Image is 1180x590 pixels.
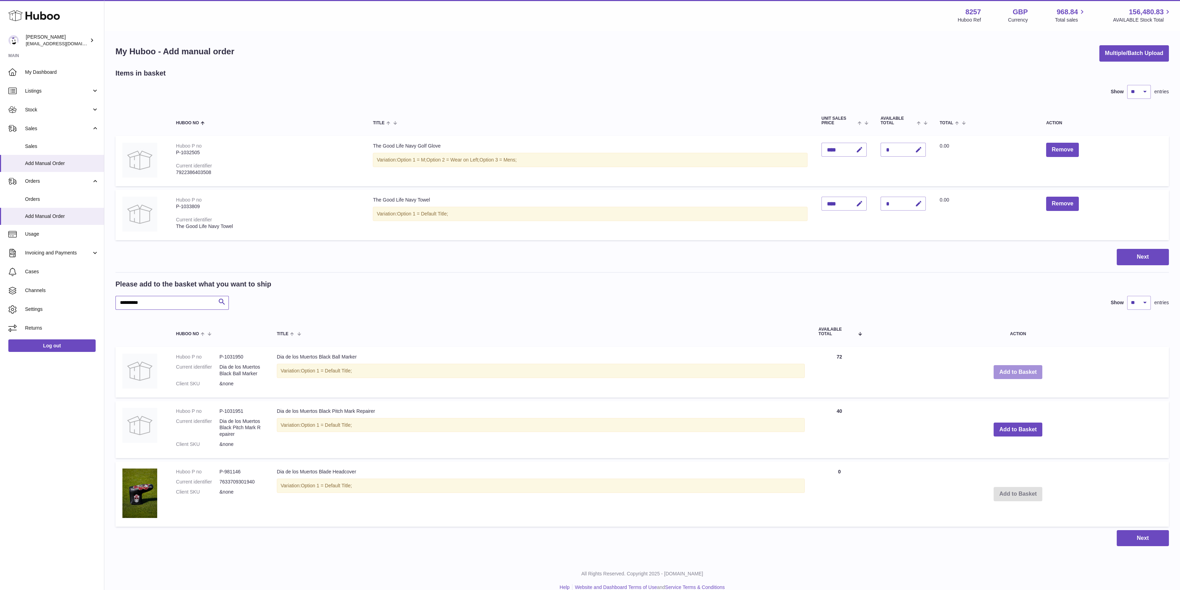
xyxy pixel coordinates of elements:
[270,347,812,398] td: Dia de los Muertos Black Ball Marker
[176,364,219,377] dt: Current identifier
[1117,530,1169,546] button: Next
[176,441,219,448] dt: Client SKU
[219,354,263,360] dd: P-1031950
[25,325,99,331] span: Returns
[176,149,359,156] div: P-1032505
[176,203,359,210] div: P-1033809
[176,163,212,168] div: Current identifier
[881,116,915,125] span: AVAILABLE Total
[373,121,384,125] span: Title
[122,408,157,443] img: Dia de los Muertos Black Pitch Mark Repairer
[965,7,981,17] strong: 8257
[25,231,99,237] span: Usage
[819,327,854,336] span: AVAILABLE Total
[25,69,99,76] span: My Dashboard
[219,479,263,485] dd: 7633709301940
[397,211,448,217] span: Option 1 = Default Title;
[25,306,99,313] span: Settings
[25,178,91,184] span: Orders
[940,121,953,125] span: Total
[1057,7,1078,17] span: 968.84
[176,408,219,415] dt: Huboo P no
[122,143,157,178] img: The Good Life Navy Golf Glove
[176,217,212,222] div: Current identifier
[25,160,99,167] span: Add Manual Order
[219,418,263,438] dd: Dia de los Muertos Black Pitch Mark Repairer
[1046,197,1079,211] button: Remove
[25,125,91,132] span: Sales
[1154,88,1169,95] span: entries
[480,157,517,163] span: Option 3 = Mens;
[176,418,219,438] dt: Current identifier
[1117,249,1169,265] button: Next
[176,479,219,485] dt: Current identifier
[25,213,99,220] span: Add Manual Order
[397,157,426,163] span: Option 1 = M;
[219,489,263,495] dd: &none
[366,136,814,186] td: The Good Life Navy Golf Glove
[25,287,99,294] span: Channels
[25,107,91,113] span: Stock
[1008,17,1028,23] div: Currency
[940,143,949,149] span: 0.00
[373,207,807,221] div: Variation:
[219,441,263,448] dd: &none
[25,268,99,275] span: Cases
[25,196,99,203] span: Orders
[812,462,867,526] td: 0
[176,380,219,387] dt: Client SKU
[373,153,807,167] div: Variation:
[301,422,352,428] span: Option 1 = Default Title;
[1046,143,1079,157] button: Remove
[25,143,99,150] span: Sales
[115,280,271,289] h2: Please add to the basket what you want to ship
[270,462,812,526] td: Dia de los Muertos Blade Headcover
[1111,88,1124,95] label: Show
[1099,45,1169,62] button: Multiple/Batch Upload
[1055,17,1086,23] span: Total sales
[1113,7,1172,23] a: 156,480.83 AVAILABLE Stock Total
[270,401,812,458] td: Dia de los Muertos Black Pitch Mark Repairer
[176,489,219,495] dt: Client SKU
[560,584,570,590] a: Help
[110,571,1174,577] p: All Rights Reserved. Copyright 2025 - [DOMAIN_NAME]
[821,116,856,125] span: Unit Sales Price
[122,354,157,388] img: Dia de los Muertos Black Ball Marker
[176,332,199,336] span: Huboo no
[8,35,19,46] img: don@skinsgolf.com
[301,483,352,488] span: Option 1 = Default Title;
[25,88,91,94] span: Listings
[812,401,867,458] td: 40
[575,584,657,590] a: Website and Dashboard Terms of Use
[176,121,199,125] span: Huboo no
[301,368,352,373] span: Option 1 = Default Title;
[277,332,288,336] span: Title
[426,157,480,163] span: Option 2 = Wear on Left;
[1055,7,1086,23] a: 968.84 Total sales
[1113,17,1172,23] span: AVAILABLE Stock Total
[219,469,263,475] dd: P-981146
[994,423,1042,437] button: Add to Basket
[219,364,263,377] dd: Dia de los Muertos Black Ball Marker
[8,339,96,352] a: Log out
[1046,121,1162,125] div: Action
[26,34,88,47] div: [PERSON_NAME]
[176,223,359,230] div: The Good Life Navy Towel
[25,250,91,256] span: Invoicing and Payments
[867,320,1169,343] th: Action
[940,197,949,203] span: 0.00
[277,479,805,493] div: Variation:
[122,197,157,231] img: The Good Life Navy Towel
[366,190,814,240] td: The Good Life Navy Towel
[665,584,725,590] a: Service Terms & Conditions
[1154,299,1169,306] span: entries
[277,364,805,378] div: Variation:
[176,197,202,203] div: Huboo P no
[958,17,981,23] div: Huboo Ref
[176,354,219,360] dt: Huboo P no
[176,143,202,149] div: Huboo P no
[176,169,359,176] div: 7922386403508
[219,380,263,387] dd: &none
[176,469,219,475] dt: Huboo P no
[812,347,867,398] td: 72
